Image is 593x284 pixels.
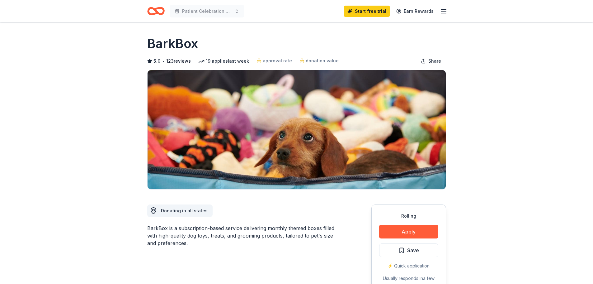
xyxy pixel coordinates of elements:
[379,243,438,257] button: Save
[428,57,441,65] span: Share
[344,6,390,17] a: Start free trial
[198,57,249,65] div: 19 applies last week
[153,57,161,65] span: 5.0
[256,57,292,65] a: approval rate
[170,5,244,17] button: Patient Celebration Day
[182,7,232,15] span: Patient Celebration Day
[379,262,438,270] div: ⚡️ Quick application
[148,70,446,189] img: Image for BarkBox
[161,208,208,213] span: Donating in all states
[166,57,191,65] button: 123reviews
[263,57,292,65] span: approval rate
[407,246,419,254] span: Save
[147,224,341,247] div: BarkBox is a subscription-based service delivering monthly themed boxes filled with high-quality ...
[393,6,437,17] a: Earn Rewards
[306,57,339,65] span: donation value
[379,225,438,238] button: Apply
[162,59,164,64] span: •
[416,55,446,67] button: Share
[379,212,438,220] div: Rolling
[299,57,339,65] a: donation value
[147,35,198,52] h1: BarkBox
[147,4,165,18] a: Home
